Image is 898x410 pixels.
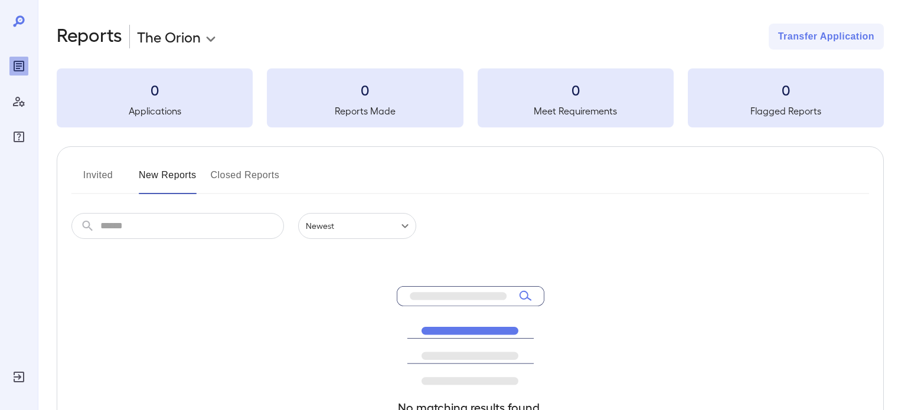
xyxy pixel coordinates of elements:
p: The Orion [137,27,201,46]
div: Log Out [9,368,28,386]
h3: 0 [267,80,463,99]
summary: 0Applications0Reports Made0Meet Requirements0Flagged Reports [57,68,884,127]
button: Transfer Application [769,24,884,50]
h2: Reports [57,24,122,50]
h5: Meet Requirements [478,104,674,118]
h5: Applications [57,104,253,118]
button: Invited [71,166,125,194]
div: FAQ [9,127,28,146]
div: Manage Users [9,92,28,111]
button: New Reports [139,166,197,194]
h3: 0 [478,80,674,99]
button: Closed Reports [211,166,280,194]
h5: Reports Made [267,104,463,118]
div: Reports [9,57,28,76]
h3: 0 [688,80,884,99]
h3: 0 [57,80,253,99]
div: Newest [298,213,416,239]
h5: Flagged Reports [688,104,884,118]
